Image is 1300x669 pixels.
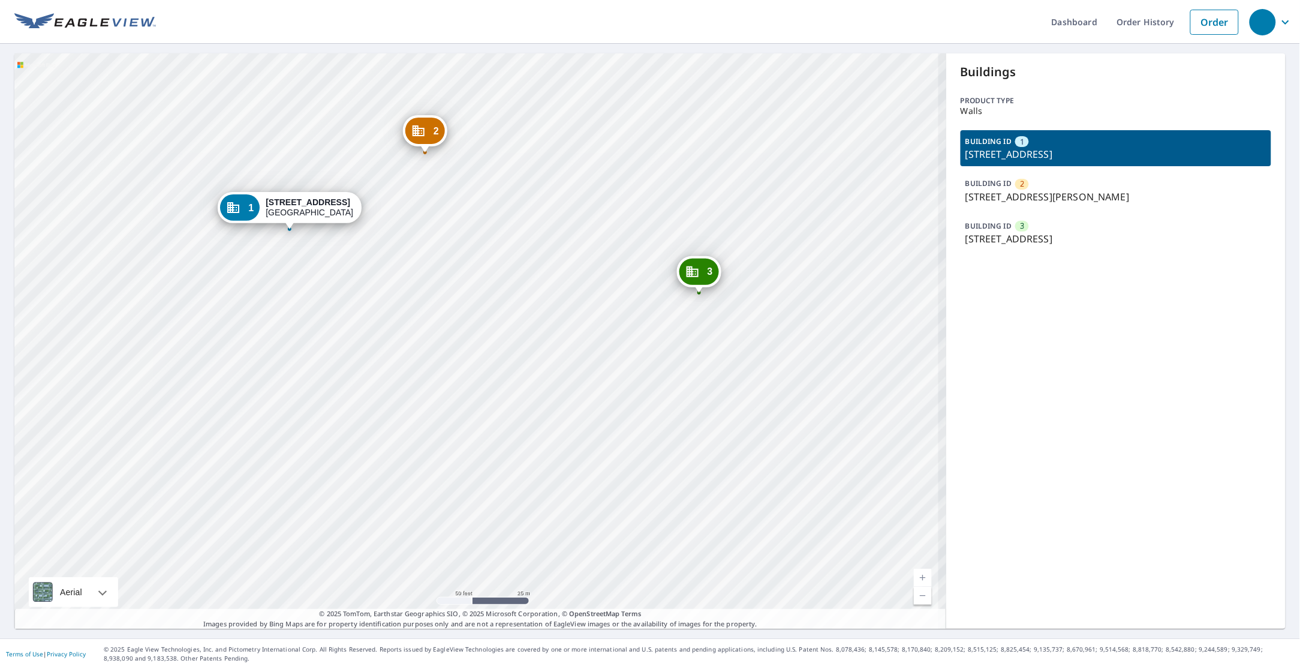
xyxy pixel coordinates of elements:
[266,197,350,207] strong: [STREET_ADDRESS]
[1020,220,1024,232] span: 3
[56,577,86,607] div: Aerial
[961,106,1271,116] p: Walls
[14,13,156,31] img: EV Logo
[965,232,1266,246] p: [STREET_ADDRESS]
[965,147,1266,161] p: [STREET_ADDRESS]
[248,203,254,212] span: 1
[965,221,1012,231] p: BUILDING ID
[6,650,86,658] p: |
[677,256,721,293] div: Dropped pin, building 3, Commercial property, 6905 Suwannee River Dr Tampa, FL 33617
[1020,178,1024,190] span: 2
[403,115,447,152] div: Dropped pin, building 2, Commercial property, 6916 Saint Johns River Dr Tampa, FL 33617
[965,178,1012,188] p: BUILDING ID
[1190,10,1239,35] a: Order
[622,609,642,618] a: Terms
[320,609,642,619] span: © 2025 TomTom, Earthstar Geographics SIO, © 2025 Microsoft Corporation, ©
[914,569,932,587] a: Current Level 19, Zoom In
[218,192,362,229] div: Dropped pin, building 1, Commercial property, 6912 River Run Dr Tampa, FL 33617
[47,650,86,658] a: Privacy Policy
[965,136,1012,146] p: BUILDING ID
[104,645,1294,663] p: © 2025 Eagle View Technologies, Inc. and Pictometry International Corp. All Rights Reserved. Repo...
[569,609,619,618] a: OpenStreetMap
[29,577,118,607] div: Aerial
[914,587,932,605] a: Current Level 19, Zoom Out
[434,127,439,136] span: 2
[1020,136,1024,148] span: 1
[266,197,353,218] div: [GEOGRAPHIC_DATA]
[14,609,946,629] p: Images provided by Bing Maps are for property identification purposes only and are not a represen...
[708,267,713,276] span: 3
[961,95,1271,106] p: Product type
[6,650,43,658] a: Terms of Use
[961,63,1271,81] p: Buildings
[965,190,1266,204] p: [STREET_ADDRESS][PERSON_NAME]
